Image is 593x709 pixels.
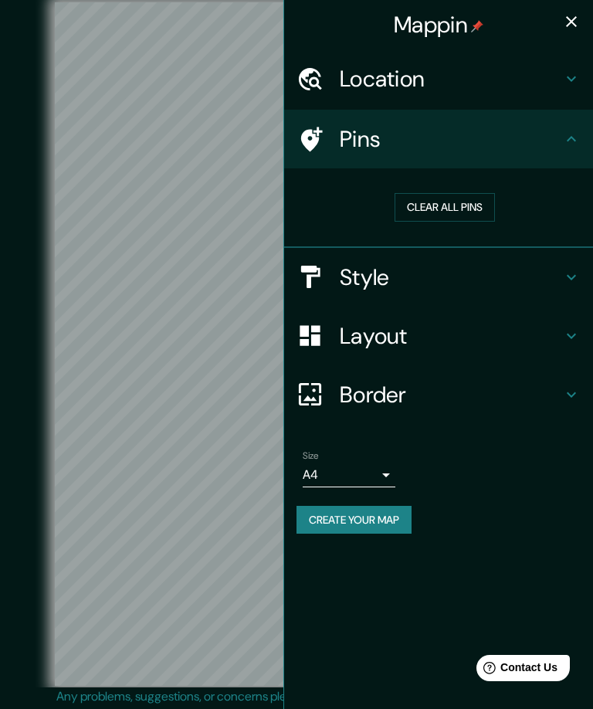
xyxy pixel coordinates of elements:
div: Location [284,49,593,108]
p: Any problems, suggestions, or concerns please email . [56,687,531,706]
iframe: Help widget launcher [456,649,576,692]
img: pin-icon.png [471,20,483,32]
h4: Style [340,263,562,291]
div: Border [284,365,593,424]
h4: Border [340,381,562,409]
canvas: Map [55,2,538,686]
h4: Location [340,65,562,93]
div: A4 [303,463,395,487]
h4: Mappin [394,11,483,39]
div: Style [284,248,593,307]
button: Create your map [296,506,412,534]
h4: Layout [340,322,562,350]
h4: Pins [340,125,562,153]
div: Layout [284,307,593,365]
button: Clear all pins [395,193,495,222]
div: Pins [284,110,593,168]
label: Size [303,449,319,462]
